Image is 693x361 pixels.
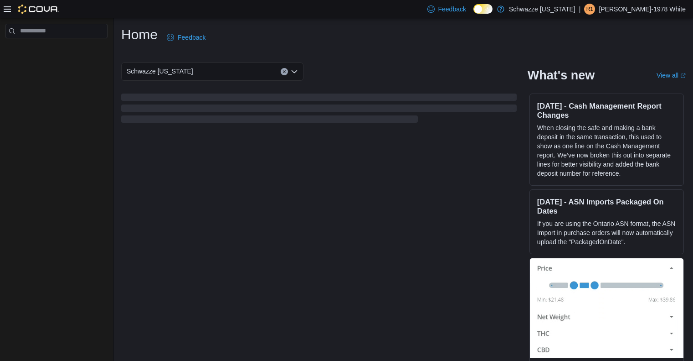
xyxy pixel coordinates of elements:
p: When closing the safe and making a bank deposit in the same transaction, this used to show as one... [537,123,676,178]
a: Feedback [163,28,209,47]
img: Cova [18,5,59,14]
a: View allExternal link [657,72,686,79]
h1: Home [121,26,158,44]
nav: Complex example [5,40,108,62]
input: Dark Mode [473,4,493,14]
p: If you are using the Ontario ASN format, the ASN Import in purchase orders will now automatically... [537,219,676,246]
h2: What's new [528,68,595,83]
h3: [DATE] - Cash Management Report Changes [537,101,676,120]
button: Clear input [281,68,288,75]
button: Open list of options [291,68,298,75]
h3: [DATE] - ASN Imports Packaged On Dates [537,197,676,215]
span: Schwazze [US_STATE] [127,66,193,77]
p: Schwazze [US_STATE] [509,4,575,15]
p: | [579,4,581,15]
span: Feedback [438,5,466,14]
span: Feedback [178,33,205,42]
svg: External link [680,73,686,78]
span: R1 [586,4,593,15]
span: Loading [121,95,517,125]
div: Robert-1978 White [584,4,595,15]
p: [PERSON_NAME]-1978 White [599,4,686,15]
